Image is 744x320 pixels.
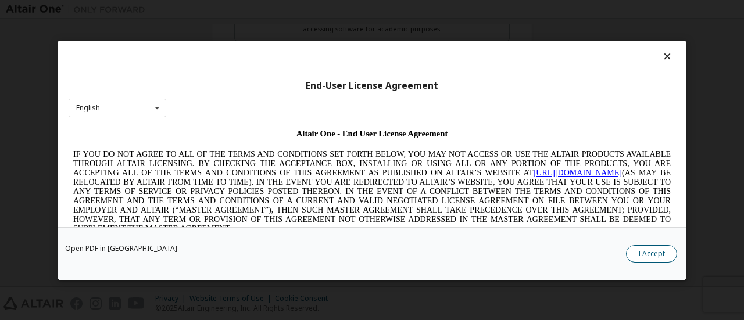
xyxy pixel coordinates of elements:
div: English [76,105,100,112]
a: Open PDF in [GEOGRAPHIC_DATA] [65,245,177,251]
span: Altair One - End User License Agreement [228,5,380,14]
a: [URL][DOMAIN_NAME] [465,44,553,53]
div: End-User License Agreement [69,80,675,91]
button: I Accept [626,245,677,262]
span: IF YOU DO NOT AGREE TO ALL OF THE TERMS AND CONDITIONS SET FORTH BELOW, YOU MAY NOT ACCESS OR USE... [5,26,602,109]
span: Lore Ipsumd Sit Ame Cons Adipisc Elitseddo (“Eiusmodte”) in utlabor Etdolo Magnaaliqua Eni. (“Adm... [5,118,602,202]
